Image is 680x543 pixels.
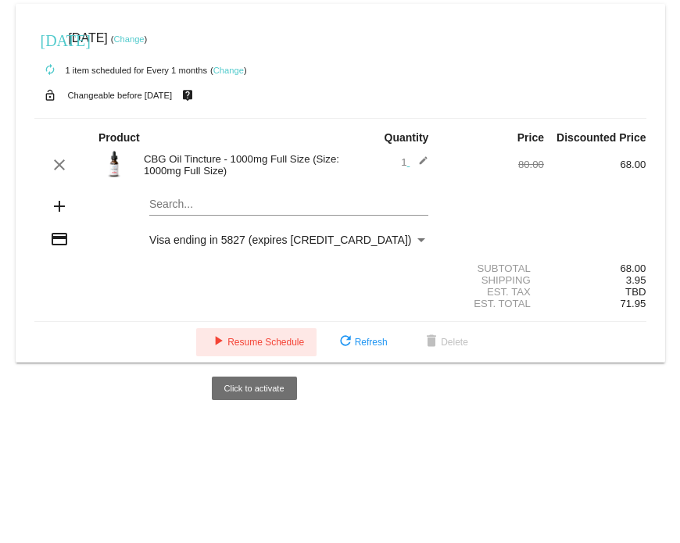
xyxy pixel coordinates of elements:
span: TBD [625,286,646,298]
span: Refresh [336,337,388,348]
div: CBG Oil Tincture - 1000mg Full Size (Size: 1000mg Full Size) [136,153,340,177]
strong: Quantity [385,131,429,144]
mat-icon: add [50,197,69,216]
a: Change [213,66,244,75]
mat-icon: autorenew [41,61,59,80]
span: 3.95 [626,274,646,286]
span: 1 [401,156,428,168]
div: 68.00 [544,159,646,170]
mat-icon: play_arrow [209,333,227,352]
a: Change [113,34,144,44]
mat-icon: delete [422,333,441,352]
small: 1 item scheduled for Every 1 months [34,66,208,75]
mat-icon: credit_card [50,230,69,248]
div: Shipping [442,274,544,286]
span: Delete [422,337,468,348]
img: CBG-product-thumbnail.png [98,148,130,179]
mat-icon: edit [410,155,428,174]
strong: Price [517,131,544,144]
mat-select: Payment Method [149,234,428,246]
strong: Discounted Price [557,131,646,144]
mat-icon: refresh [336,333,355,352]
div: Est. Tax [442,286,544,298]
small: ( ) [210,66,247,75]
span: 71.95 [620,298,646,309]
button: Resume Schedule [196,328,317,356]
div: 80.00 [442,159,544,170]
button: Delete [410,328,481,356]
small: Changeable before [DATE] [68,91,173,100]
div: Est. Total [442,298,544,309]
button: Refresh [324,328,400,356]
div: Subtotal [442,263,544,274]
mat-icon: clear [50,155,69,174]
input: Search... [149,198,428,211]
span: Resume Schedule [209,337,304,348]
mat-icon: lock_open [41,85,59,105]
div: 68.00 [544,263,646,274]
strong: Product [98,131,140,144]
mat-icon: live_help [178,85,197,105]
span: [DATE] [68,31,107,45]
small: ( ) [111,34,148,44]
mat-icon: [DATE] [41,30,59,48]
span: Visa ending in 5827 (expires [CREDIT_CARD_DATA]) [149,234,411,246]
